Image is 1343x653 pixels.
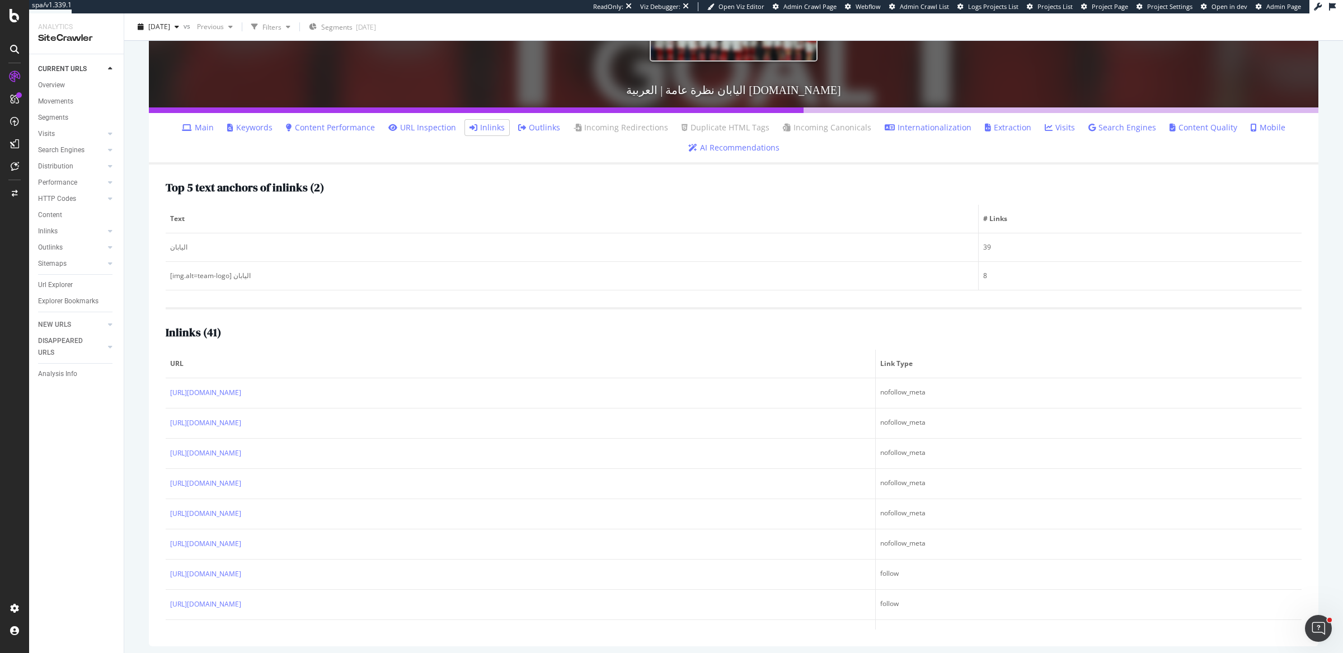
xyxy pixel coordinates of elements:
span: URL [170,359,868,369]
a: [URL][DOMAIN_NAME] [170,569,241,580]
a: [URL][DOMAIN_NAME] [170,508,241,519]
a: Admin Crawl List [889,2,949,11]
a: Analysis Info [38,368,116,380]
h3: اليابان نظرة عامة | العربية [DOMAIN_NAME] [149,73,1318,107]
a: [URL][DOMAIN_NAME] [170,538,241,549]
div: 8 [983,271,1297,281]
div: Distribution [38,161,73,172]
a: Visits [1045,122,1075,133]
td: nofollow_meta [876,408,1302,439]
h2: Top 5 text anchors of inlinks ( 2 ) [166,181,324,194]
a: Performance [38,177,105,189]
a: Explorer Bookmarks [38,295,116,307]
td: follow [876,560,1302,590]
a: Url Explorer [38,279,116,291]
a: Project Page [1081,2,1128,11]
div: Analysis Info [38,368,77,380]
a: Internationalization [885,122,971,133]
a: Outlinks [38,242,105,253]
span: Webflow [856,2,881,11]
a: CURRENT URLS [38,63,105,75]
td: nofollow_meta [876,469,1302,499]
span: Link Type [880,359,1294,369]
div: Search Engines [38,144,84,156]
a: Incoming Canonicals [783,122,871,133]
td: nofollow_meta [876,529,1302,560]
div: Visits [38,128,55,140]
span: Open Viz Editor [719,2,764,11]
span: Project Settings [1147,2,1192,11]
span: Admin Crawl Page [783,2,837,11]
div: SiteCrawler [38,32,115,45]
span: Segments [321,22,353,32]
div: Performance [38,177,77,189]
button: Segments[DATE] [304,18,381,36]
a: Inlinks [38,226,105,237]
span: Projects List [1037,2,1073,11]
a: Duplicate HTML Tags [682,122,769,133]
div: Overview [38,79,65,91]
button: Filters [247,18,295,36]
a: Admin Page [1256,2,1301,11]
a: Distribution [38,161,105,172]
a: Overview [38,79,116,91]
div: Content [38,209,62,221]
div: Filters [262,22,281,31]
a: Extraction [985,122,1031,133]
a: Main [182,122,214,133]
td: follow [876,620,1302,650]
a: Content [38,209,116,221]
iframe: Intercom live chat [1305,615,1332,642]
div: Outlinks [38,242,63,253]
a: [URL][DOMAIN_NAME] [170,629,241,640]
div: [DATE] [356,22,376,32]
div: Inlinks [38,226,58,237]
a: Outlinks [518,122,560,133]
a: [URL][DOMAIN_NAME] [170,417,241,429]
td: nofollow_meta [876,439,1302,469]
div: [img.alt=team-logo] اليابان [170,271,974,281]
a: Search Engines [1088,122,1156,133]
a: URL Inspection [388,122,456,133]
a: Sitemaps [38,258,105,270]
div: Movements [38,96,73,107]
a: [URL][DOMAIN_NAME] [170,387,241,398]
a: Visits [38,128,105,140]
td: nofollow_meta [876,499,1302,529]
a: Webflow [845,2,881,11]
td: follow [876,590,1302,620]
h2: Inlinks ( 41 ) [166,326,221,339]
div: HTTP Codes [38,193,76,205]
a: Incoming Redirections [574,122,668,133]
a: Content Performance [286,122,375,133]
a: Admin Crawl Page [773,2,837,11]
span: 2025 Oct. 3rd [148,22,170,31]
div: 39 [983,242,1297,252]
div: اليابان [170,242,974,252]
span: Text [170,214,971,224]
button: [DATE] [133,18,184,36]
span: Admin Page [1266,2,1301,11]
a: Keywords [227,122,273,133]
a: Segments [38,112,116,124]
div: ReadOnly: [593,2,623,11]
div: NEW URLS [38,319,71,331]
a: [URL][DOMAIN_NAME] [170,478,241,489]
div: Viz Debugger: [640,2,680,11]
span: # Links [983,214,1294,224]
a: Inlinks [469,122,505,133]
a: HTTP Codes [38,193,105,205]
td: nofollow_meta [876,378,1302,408]
span: Previous [192,22,224,31]
a: NEW URLS [38,319,105,331]
a: Open Viz Editor [707,2,764,11]
div: Url Explorer [38,279,73,291]
a: Content Quality [1170,122,1237,133]
a: AI Recommendations [688,142,779,153]
a: Movements [38,96,116,107]
span: vs [184,21,192,30]
div: Segments [38,112,68,124]
span: Logs Projects List [968,2,1018,11]
a: Projects List [1027,2,1073,11]
a: Mobile [1251,122,1285,133]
